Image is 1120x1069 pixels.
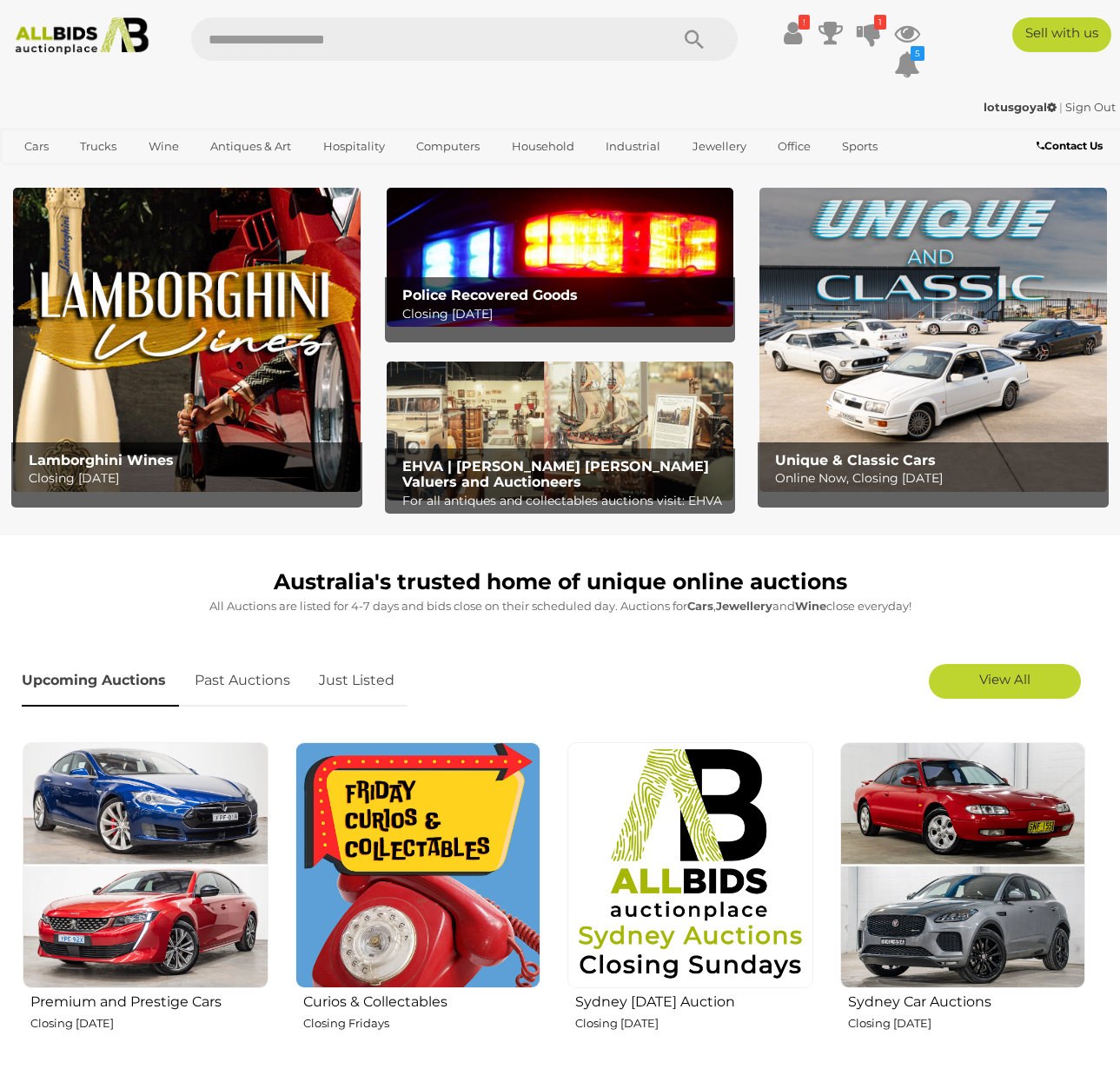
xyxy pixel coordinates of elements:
[840,742,1086,988] img: Sydney Car Auctions
[1012,17,1111,52] a: Sell with us
[856,17,882,49] a: 1
[759,188,1107,492] a: Unique & Classic Cars Unique & Classic Cars Online Now, Closing [DATE]
[687,599,713,613] strong: Cars
[775,468,1100,489] p: Online Now, Closing [DATE]
[22,655,179,707] a: Upcoming Auctions
[402,287,578,303] b: Police Recovered Goods
[979,671,1031,687] span: View All
[766,132,822,161] a: Office
[295,742,541,988] img: Curios & Collectables
[387,362,734,501] img: EHVA | Evans Hastings Valuers and Auctioneers
[387,362,734,501] a: EHVA | Evans Hastings Valuers and Auctioneers EHVA | [PERSON_NAME] [PERSON_NAME] Valuers and Auct...
[716,599,772,613] strong: Jewellery
[795,599,826,613] strong: Wine
[799,15,810,30] i: !
[759,188,1107,492] img: Unique & Classic Cars
[775,452,936,468] b: Unique & Classic Cars
[779,17,805,49] a: !
[567,742,813,988] img: Sydney Sunday Auction
[984,100,1059,114] a: lotusgoyal
[303,990,541,1010] h2: Curios & Collectables
[182,655,303,707] a: Past Auctions
[575,990,813,1010] h2: Sydney [DATE] Auction
[306,655,408,707] a: Just Listed
[405,132,491,161] a: Computers
[69,132,128,161] a: Trucks
[29,468,354,489] p: Closing [DATE]
[874,15,886,30] i: 1
[13,161,159,189] a: [GEOGRAPHIC_DATA]
[13,188,361,492] img: Lamborghini Wines
[13,188,361,492] a: Lamborghini Wines Lamborghini Wines Closing [DATE]
[1037,136,1107,156] a: Contact Us
[911,46,924,61] i: 5
[848,990,1086,1010] h2: Sydney Car Auctions
[594,132,672,161] a: Industrial
[839,741,1086,1059] a: Sydney Car Auctions Closing [DATE]
[500,132,586,161] a: Household
[295,741,541,1059] a: Curios & Collectables Closing Fridays
[567,741,813,1059] a: Sydney [DATE] Auction Closing [DATE]
[831,132,889,161] a: Sports
[402,490,727,512] p: For all antiques and collectables auctions visit: EHVA
[22,741,268,1059] a: Premium and Prestige Cars Closing [DATE]
[575,1013,813,1033] p: Closing [DATE]
[1037,139,1103,152] b: Contact Us
[984,100,1057,114] strong: lotusgoyal
[303,1013,541,1033] p: Closing Fridays
[651,17,738,61] button: Search
[13,132,60,161] a: Cars
[1065,100,1116,114] a: Sign Out
[312,132,396,161] a: Hospitality
[848,1013,1086,1033] p: Closing [DATE]
[22,596,1098,616] p: All Auctions are listed for 4-7 days and bids close on their scheduled day. Auctions for , and cl...
[1059,100,1063,114] span: |
[894,49,920,80] a: 5
[29,452,174,468] b: Lamborghini Wines
[929,664,1081,699] a: View All
[30,1013,268,1033] p: Closing [DATE]
[30,990,268,1010] h2: Premium and Prestige Cars
[387,188,734,327] img: Police Recovered Goods
[8,17,156,55] img: Allbids.com.au
[199,132,302,161] a: Antiques & Art
[137,132,190,161] a: Wine
[23,742,268,988] img: Premium and Prestige Cars
[387,188,734,327] a: Police Recovered Goods Police Recovered Goods Closing [DATE]
[681,132,758,161] a: Jewellery
[22,570,1098,594] h1: Australia's trusted home of unique online auctions
[402,458,709,490] b: EHVA | [PERSON_NAME] [PERSON_NAME] Valuers and Auctioneers
[402,303,727,325] p: Closing [DATE]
